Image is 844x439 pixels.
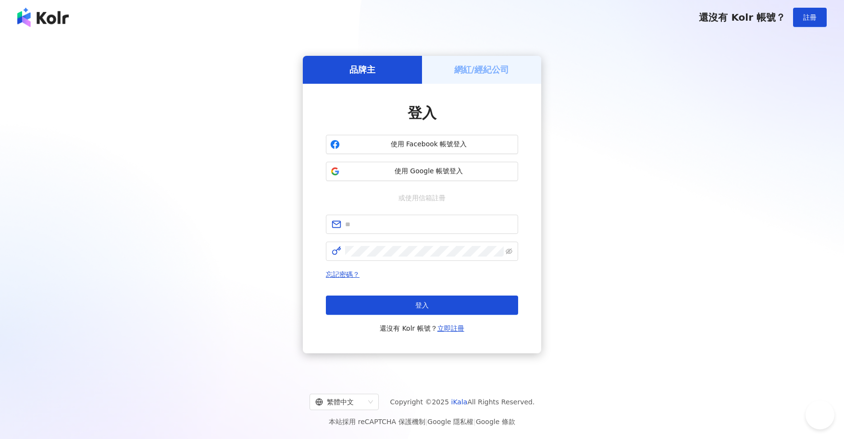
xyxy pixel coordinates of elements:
[326,296,518,315] button: 登入
[392,193,452,203] span: 或使用信箱註冊
[451,398,468,406] a: iKala
[476,418,515,426] a: Google 條款
[437,324,464,332] a: 立即註冊
[473,418,476,426] span: |
[17,8,69,27] img: logo
[699,12,785,23] span: 還沒有 Kolr 帳號？
[390,396,535,408] span: Copyright © 2025 All Rights Reserved.
[803,13,817,21] span: 註冊
[344,167,514,176] span: 使用 Google 帳號登入
[344,140,514,149] span: 使用 Facebook 帳號登入
[506,248,512,255] span: eye-invisible
[806,409,834,438] iframe: Toggle Customer Support
[349,64,375,76] h5: 品牌主
[415,301,429,309] span: 登入
[408,104,436,121] span: 登入
[326,135,518,154] button: 使用 Facebook 帳號登入
[326,271,360,278] a: 忘記密碼？
[427,418,473,426] a: Google 隱私權
[454,64,509,76] h5: 網紅/經紀公司
[326,162,518,181] button: 使用 Google 帳號登入
[315,394,364,410] div: 繁體中文
[329,416,515,427] span: 本站採用 reCAPTCHA 保護機制
[380,323,464,334] span: 還沒有 Kolr 帳號？
[425,418,428,426] span: |
[793,8,827,27] button: 註冊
